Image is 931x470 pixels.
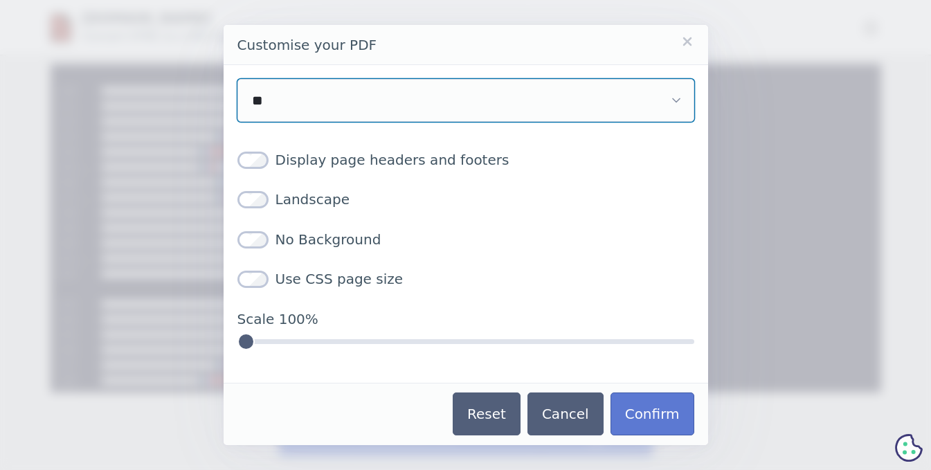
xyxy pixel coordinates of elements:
[237,79,694,122] select: Choose paper size
[237,309,694,364] label: Scale 100%
[224,25,708,64] header: Customise your PDF
[237,269,404,289] label: Use CSS page size
[237,152,269,169] input: Display page headers and footers
[237,189,350,210] label: Landscape
[611,392,694,435] button: Confirm
[453,392,521,435] button: Reset
[237,333,694,350] input: Scale 100%
[680,35,694,48] a: Close
[237,231,269,248] input: No Background
[895,434,923,462] svg: Preferensi Cookie
[237,271,269,288] input: Use CSS page size
[237,191,269,208] input: Landscape
[527,392,604,435] button: Cancel
[237,150,509,170] label: Display page headers and footers
[237,229,381,250] label: No Background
